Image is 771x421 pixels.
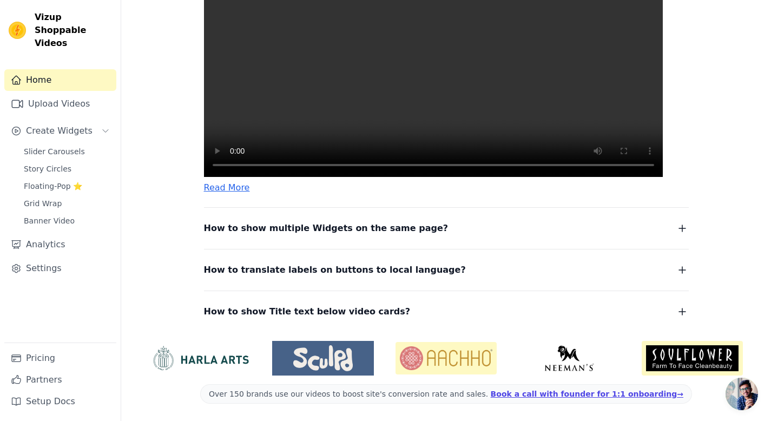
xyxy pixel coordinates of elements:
[4,258,116,279] a: Settings
[518,345,620,371] img: Neeman's
[4,120,116,142] button: Create Widgets
[204,304,689,319] button: How to show Title text below video cards?
[24,146,85,157] span: Slider Carousels
[24,215,75,226] span: Banner Video
[4,369,116,391] a: Partners
[4,69,116,91] a: Home
[149,345,251,371] img: HarlaArts
[24,181,82,192] span: Floating-Pop ⭐
[4,391,116,412] a: Setup Docs
[17,213,116,228] a: Banner Video
[17,196,116,211] a: Grid Wrap
[4,93,116,115] a: Upload Videos
[491,390,683,398] a: Book a call with founder for 1:1 onboarding
[204,262,689,278] button: How to translate labels on buttons to local language?
[272,345,373,371] img: Sculpd US
[26,124,93,137] span: Create Widgets
[204,221,449,236] span: How to show multiple Widgets on the same page?
[24,163,71,174] span: Story Circles
[204,304,411,319] span: How to show Title text below video cards?
[24,198,62,209] span: Grid Wrap
[642,341,743,375] img: Soulflower
[204,182,250,193] a: Read More
[17,179,116,194] a: Floating-Pop ⭐
[17,161,116,176] a: Story Circles
[396,342,497,374] img: Aachho
[204,262,466,278] span: How to translate labels on buttons to local language?
[9,22,26,39] img: Vizup
[204,221,689,236] button: How to show multiple Widgets on the same page?
[726,378,758,410] div: Open chat
[35,11,112,50] span: Vizup Shoppable Videos
[17,144,116,159] a: Slider Carousels
[4,234,116,255] a: Analytics
[4,347,116,369] a: Pricing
